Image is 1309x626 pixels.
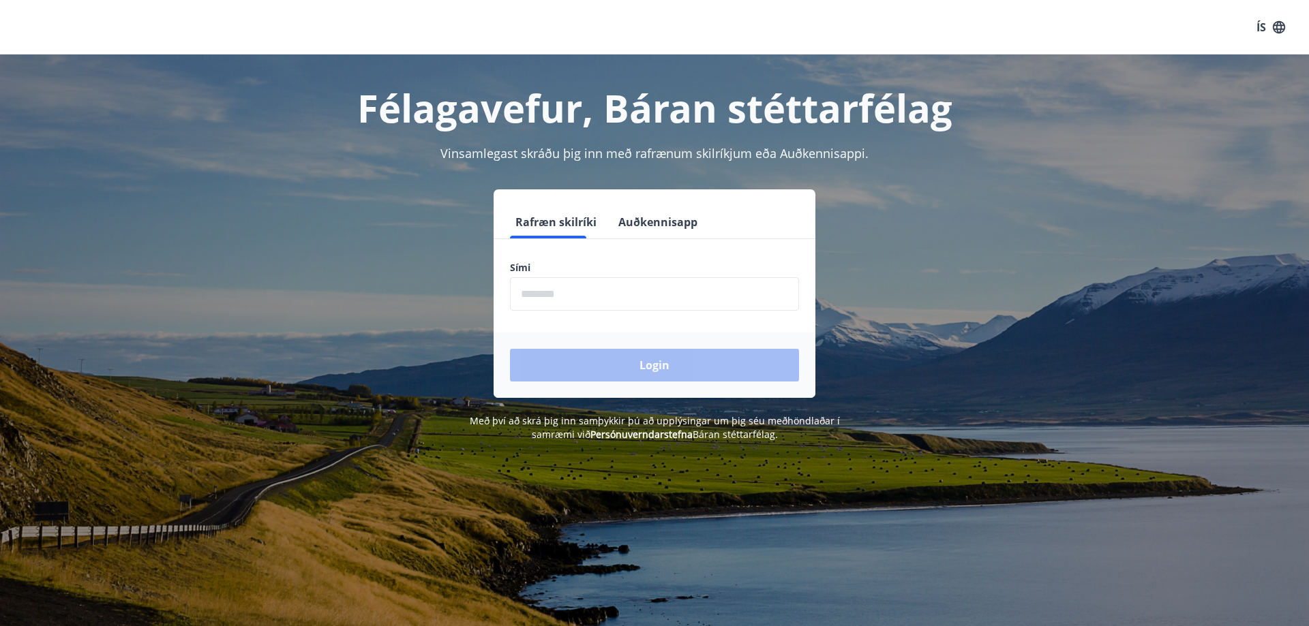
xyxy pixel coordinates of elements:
span: Með því að skrá þig inn samþykkir þú að upplýsingar um þig séu meðhöndlaðar í samræmi við Báran s... [470,414,840,441]
button: ÍS [1249,15,1293,40]
label: Sími [510,261,799,275]
button: Auðkennisapp [613,206,703,238]
a: Persónuverndarstefna [590,428,693,441]
span: Vinsamlegast skráðu þig inn með rafrænum skilríkjum eða Auðkennisappi. [440,145,869,161]
h1: Félagavefur, Báran stéttarfélag [180,82,1129,134]
button: Rafræn skilríki [510,206,602,238]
